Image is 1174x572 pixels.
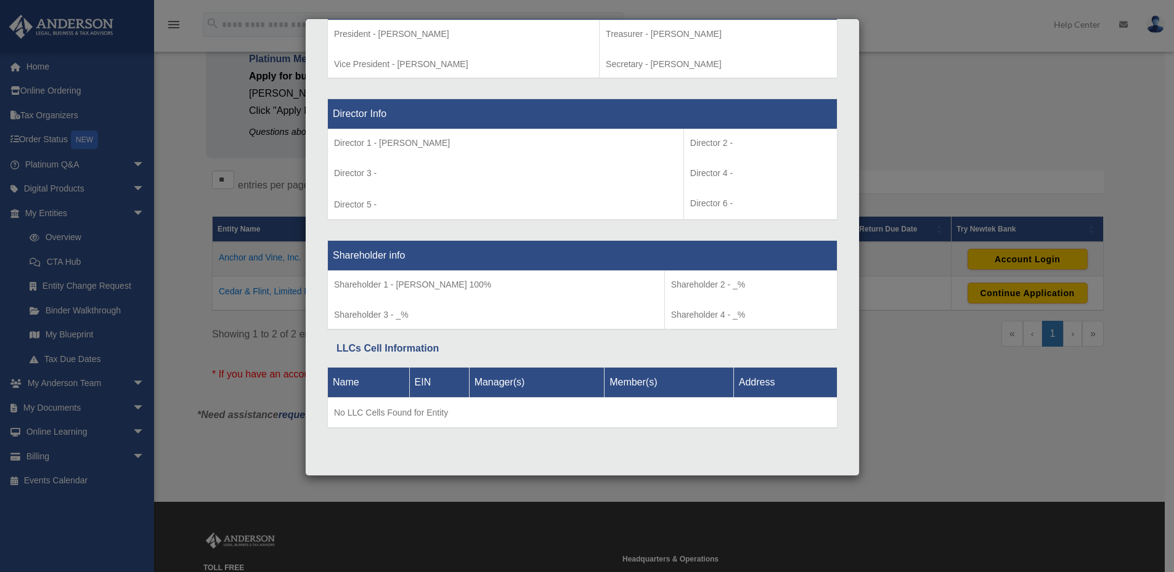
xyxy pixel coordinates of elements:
[328,241,838,271] th: Shareholder info
[606,26,831,42] p: Treasurer - [PERSON_NAME]
[690,135,831,151] p: Director 2 -
[334,135,677,151] p: Director 1 - [PERSON_NAME]
[606,57,831,72] p: Secretary - [PERSON_NAME]
[328,99,838,129] th: Director Info
[328,397,838,428] td: No LLC Cells Found for Entity
[469,367,605,397] th: Manager(s)
[336,340,828,357] div: LLCs Cell Information
[334,166,677,181] p: Director 3 -
[334,26,593,42] p: President - [PERSON_NAME]
[671,307,831,323] p: Shareholder 4 - _%
[334,57,593,72] p: Vice President - [PERSON_NAME]
[671,277,831,292] p: Shareholder 2 - _%
[334,307,658,323] p: Shareholder 3 - _%
[690,196,831,211] p: Director 6 -
[733,367,837,397] th: Address
[690,166,831,181] p: Director 4 -
[605,367,734,397] th: Member(s)
[409,367,469,397] th: EIN
[328,129,684,220] td: Director 5 -
[334,277,658,292] p: Shareholder 1 - [PERSON_NAME] 100%
[328,367,410,397] th: Name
